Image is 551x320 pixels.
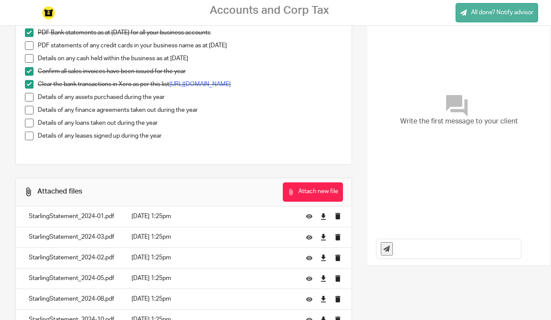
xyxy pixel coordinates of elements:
[29,233,114,241] p: StarlingStatement_2024-03.pdf
[283,182,343,202] button: Attach new file
[29,274,114,283] p: StarlingStatement_2024-05.pdf
[320,295,327,304] a: Download
[400,117,518,126] span: Write the first message to your client
[38,28,343,37] p: PDF Bank statements as at [DATE] for all your business accounts
[37,187,82,196] div: Attached files
[38,54,343,63] p: Details on any cash held within the business as at [DATE]
[38,106,343,114] p: Details of any finance agreements taken out during the year
[132,212,293,221] p: [DATE] 1:25pm
[38,67,343,76] p: Confirm all sales invoices have been issued for the year
[169,81,231,87] a: [URL][DOMAIN_NAME]
[38,80,343,89] p: Clear the bank transactions in Xero as per this list
[42,6,55,19] img: Instagram%20Profile%20Image_320x320_Black%20on%20Yellow.png
[471,8,533,17] span: All done? Notify advisor
[132,295,293,303] p: [DATE] 1:25pm
[210,4,329,17] h2: Accounts and Corp Tax
[29,253,114,262] p: StarlingStatement_2024-02.pdf
[38,132,343,140] p: Details of any leases signed up during the year
[320,233,327,242] a: Download
[38,93,343,102] p: Details of any assets purchased during the year
[132,233,293,241] p: [DATE] 1:25pm
[320,212,327,221] a: Download
[38,41,343,50] p: PDF statements of any credit cards in your business name as at [DATE]
[38,119,343,127] p: Details of any loans taken out during the year
[29,295,114,303] p: StarlingStatement_2024-08.pdf
[132,274,293,283] p: [DATE] 1:25pm
[456,3,538,22] a: All done? Notify advisor
[320,274,327,283] a: Download
[29,212,114,221] p: StarlingStatement_2024-01.pdf
[320,254,327,262] a: Download
[132,253,293,262] p: [DATE] 1:25pm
